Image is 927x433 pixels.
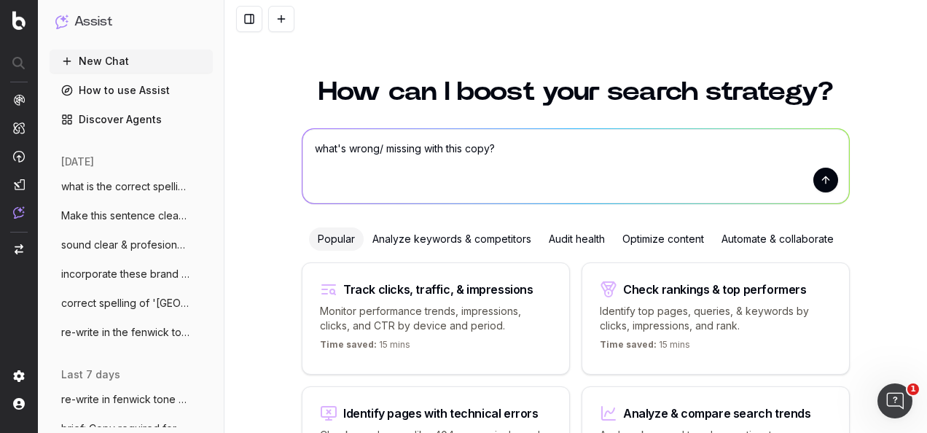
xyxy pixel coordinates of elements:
[50,79,213,102] a: How to use Assist
[302,129,849,203] textarea: what's wrong/ missing with this copy?
[61,296,189,311] span: correct spelling of '[GEOGRAPHIC_DATA]'
[877,383,912,418] iframe: Intercom live chat
[61,267,189,281] span: incorporate these brand names: [PERSON_NAME]
[302,79,850,105] h1: How can I boost your search strategy?
[61,155,94,169] span: [DATE]
[343,407,539,419] div: Identify pages with technical errors
[50,175,213,198] button: what is the correct spelling of 'grown u
[55,15,69,28] img: Assist
[50,233,213,257] button: sound clear & profesional: Hi @[PERSON_NAME]
[50,50,213,73] button: New Chat
[600,339,657,350] span: Time saved:
[61,179,189,194] span: what is the correct spelling of 'grown u
[540,227,614,251] div: Audit health
[320,339,377,350] span: Time saved:
[13,150,25,163] img: Activation
[713,227,842,251] div: Automate & collaborate
[61,367,120,382] span: last 7 days
[623,284,807,295] div: Check rankings & top performers
[320,304,552,333] p: Monitor performance trends, impressions, clicks, and CTR by device and period.
[907,383,919,395] span: 1
[61,238,189,252] span: sound clear & profesional: Hi @[PERSON_NAME]
[13,122,25,134] img: Intelligence
[13,370,25,382] img: Setting
[50,262,213,286] button: incorporate these brand names: [PERSON_NAME]
[13,94,25,106] img: Analytics
[55,12,207,32] button: Assist
[320,339,410,356] p: 15 mins
[74,12,112,32] h1: Assist
[50,388,213,411] button: re-write in fenwick tone of voice: Subje
[343,284,533,295] div: Track clicks, traffic, & impressions
[50,321,213,344] button: re-write in the fenwick tone of voice: C
[15,244,23,254] img: Switch project
[623,407,811,419] div: Analyze & compare search trends
[13,398,25,410] img: My account
[61,208,189,223] span: Make this sentence clear: 'Make magical
[600,304,832,333] p: Identify top pages, queries, & keywords by clicks, impressions, and rank.
[614,227,713,251] div: Optimize content
[61,392,189,407] span: re-write in fenwick tone of voice: Subje
[364,227,540,251] div: Analyze keywords & competitors
[50,108,213,131] a: Discover Agents
[61,325,189,340] span: re-write in the fenwick tone of voice: C
[13,206,25,219] img: Assist
[309,227,364,251] div: Popular
[12,11,26,30] img: Botify logo
[50,204,213,227] button: Make this sentence clear: 'Make magical
[50,292,213,315] button: correct spelling of '[GEOGRAPHIC_DATA]'
[13,179,25,190] img: Studio
[600,339,690,356] p: 15 mins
